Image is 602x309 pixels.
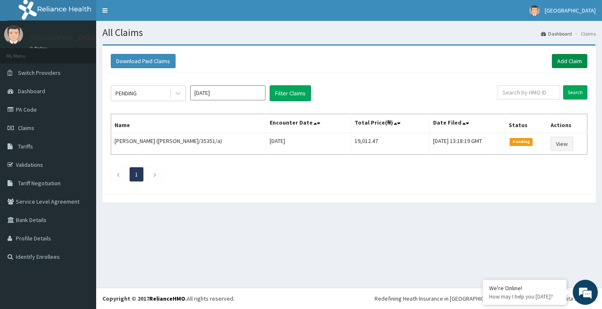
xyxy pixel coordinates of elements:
div: We're Online! [489,284,560,292]
p: How may I help you today? [489,293,560,300]
span: Dashboard [18,87,45,95]
th: Status [505,114,547,133]
a: View [551,137,573,151]
li: Claims [573,30,596,37]
th: Name [111,114,266,133]
span: Switch Providers [18,69,61,77]
h1: All Claims [102,27,596,38]
button: Download Paid Claims [111,54,176,68]
a: Dashboard [541,30,572,37]
a: Previous page [116,171,120,178]
div: PENDING [115,89,137,97]
th: Actions [547,114,587,133]
a: Page 1 is your current page [135,171,138,178]
a: RelianceHMO [149,295,185,302]
input: Select Month and Year [190,85,265,100]
th: Encounter Date [266,114,351,133]
strong: Copyright © 2017 . [102,295,187,302]
th: Total Price(₦) [351,114,429,133]
button: Filter Claims [270,85,311,101]
span: Tariff Negotiation [18,179,61,187]
input: Search [563,85,587,100]
p: [GEOGRAPHIC_DATA] [29,34,98,41]
a: Add Claim [552,54,587,68]
span: Tariffs [18,143,33,150]
td: [PERSON_NAME] ([PERSON_NAME]/35351/a) [111,133,266,155]
span: Claims [18,124,34,132]
div: Redefining Heath Insurance in [GEOGRAPHIC_DATA] using Telemedicine and Data Science! [375,294,596,303]
th: Date Filed [429,114,505,133]
a: Online [29,46,49,51]
span: [GEOGRAPHIC_DATA] [545,7,596,14]
footer: All rights reserved. [96,288,602,309]
img: User Image [4,25,23,44]
td: [DATE] [266,133,351,155]
a: Next page [153,171,157,178]
img: User Image [529,5,540,16]
input: Search by HMO ID [497,85,560,100]
td: [DATE] 13:18:19 GMT [429,133,505,155]
span: Pending [510,138,533,146]
td: 19,012.47 [351,133,429,155]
